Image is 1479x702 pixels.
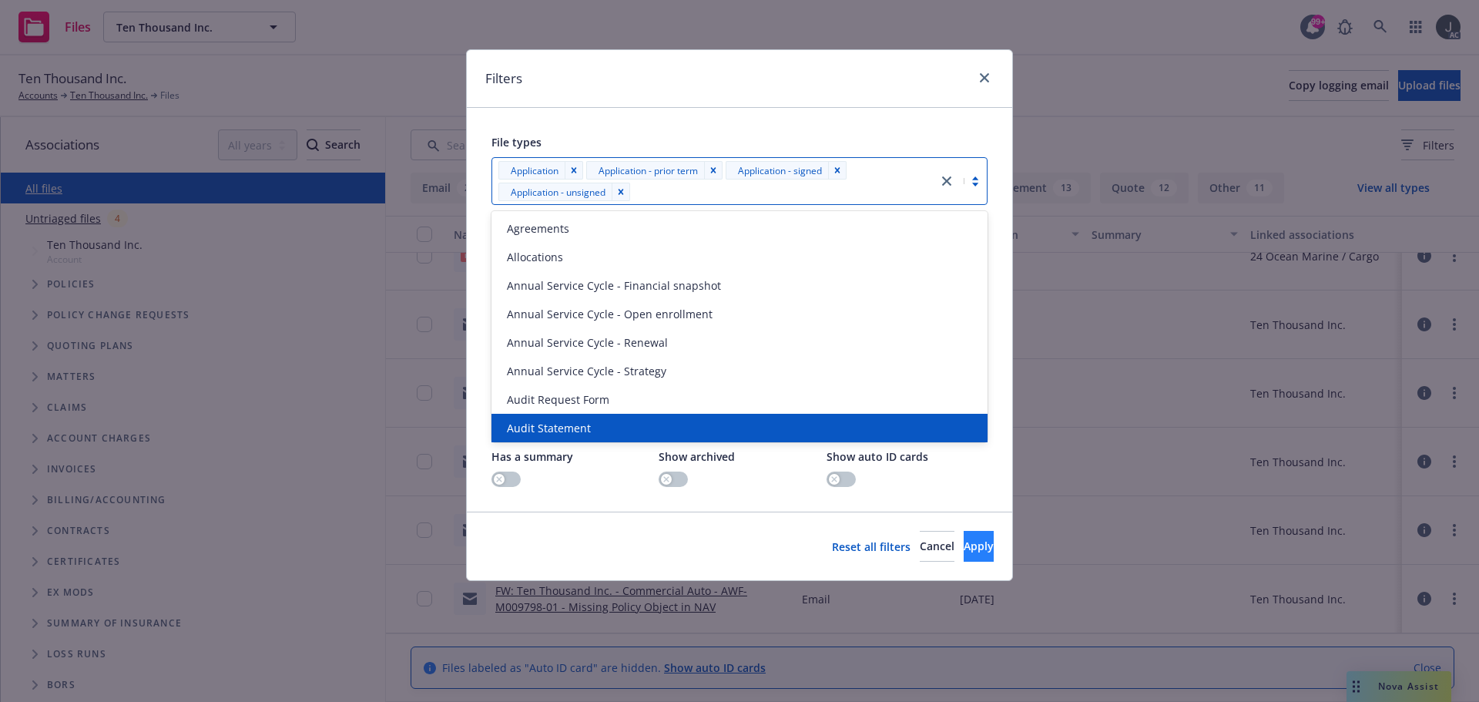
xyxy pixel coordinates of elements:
[704,161,723,180] div: Remove [object Object]
[738,163,822,179] span: Application - signed
[592,163,698,179] span: Application - prior term
[964,539,994,553] span: Apply
[491,449,573,464] span: Has a summary
[507,306,713,322] span: Annual Service Cycle - Open enrollment
[937,172,956,190] a: close
[732,163,822,179] span: Application - signed
[507,249,563,265] span: Allocations
[920,539,954,553] span: Cancel
[511,184,605,200] span: Application - unsigned
[975,69,994,87] a: close
[507,420,591,436] span: Audit Statement
[507,277,721,294] span: Annual Service Cycle - Financial snapshot
[505,163,558,179] span: Application
[485,69,522,89] h1: Filters
[659,449,735,464] span: Show archived
[491,135,542,149] span: File types
[964,531,994,562] button: Apply
[507,220,569,237] span: Agreements
[612,183,630,201] div: Remove [object Object]
[565,161,583,180] div: Remove [object Object]
[828,161,847,180] div: Remove [object Object]
[507,334,668,351] span: Annual Service Cycle - Renewal
[920,531,954,562] button: Cancel
[511,163,558,179] span: Application
[505,184,605,200] span: Application - unsigned
[827,449,928,464] span: Show auto ID cards
[507,363,666,379] span: Annual Service Cycle - Strategy
[507,391,609,408] span: Audit Request Form
[599,163,698,179] span: Application - prior term
[832,539,911,555] a: Reset all filters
